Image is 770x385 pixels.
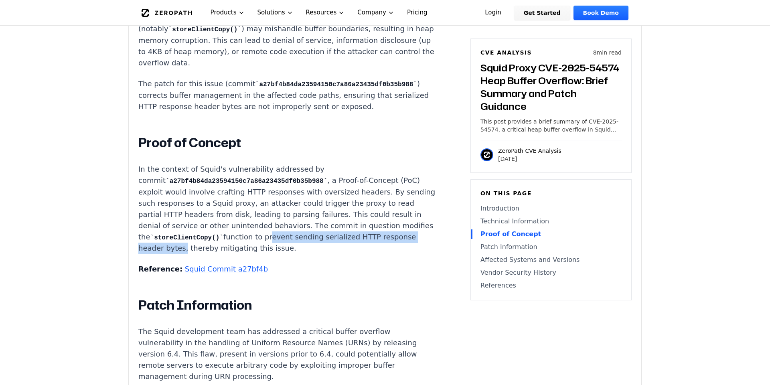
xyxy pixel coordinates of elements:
a: References [480,281,622,290]
p: This post provides a brief summary of CVE-2025-54574, a critical heap buffer overflow in Squid Pr... [480,118,622,134]
a: Introduction [480,204,622,213]
p: Attackers can exploit this by crafting HTTP responses with oversized headers. When such a respons... [138,1,437,69]
a: Technical Information [480,217,622,226]
h2: Patch Information [138,297,437,313]
h3: Squid Proxy CVE-2025-54574 Heap Buffer Overflow: Brief Summary and Patch Guidance [480,61,622,113]
p: 8 min read [593,49,622,57]
strong: Reference: [138,265,182,273]
a: Book Demo [573,6,628,20]
a: Get Started [514,6,570,20]
a: Proof of Concept [480,229,622,239]
img: ZeroPath CVE Analysis [480,148,493,161]
a: Affected Systems and Versions [480,255,622,265]
code: storeClientCopy() [168,26,241,33]
h2: Proof of Concept [138,135,437,151]
code: a27bf4b84da23594150c7a86a23435df0b35b988 [166,178,327,185]
p: In the context of Squid's vulnerability addressed by commit , a Proof-of-Concept (PoC) exploit wo... [138,164,437,254]
h6: CVE Analysis [480,49,532,57]
code: a27bf4b84da23594150c7a86a23435df0b35b988 [255,81,417,88]
p: The patch for this issue (commit ) corrects buffer management in the affected code paths, ensurin... [138,78,437,112]
p: The Squid development team has addressed a critical buffer overflow vulnerability in the handling... [138,326,437,382]
a: Squid Commit a27bf4b [185,265,268,273]
code: storeClientCopy() [150,234,223,241]
p: ZeroPath CVE Analysis [498,147,561,155]
a: Vendor Security History [480,268,622,278]
a: Login [475,6,511,20]
a: Patch Information [480,242,622,252]
p: [DATE] [498,155,561,163]
h6: On this page [480,189,622,197]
